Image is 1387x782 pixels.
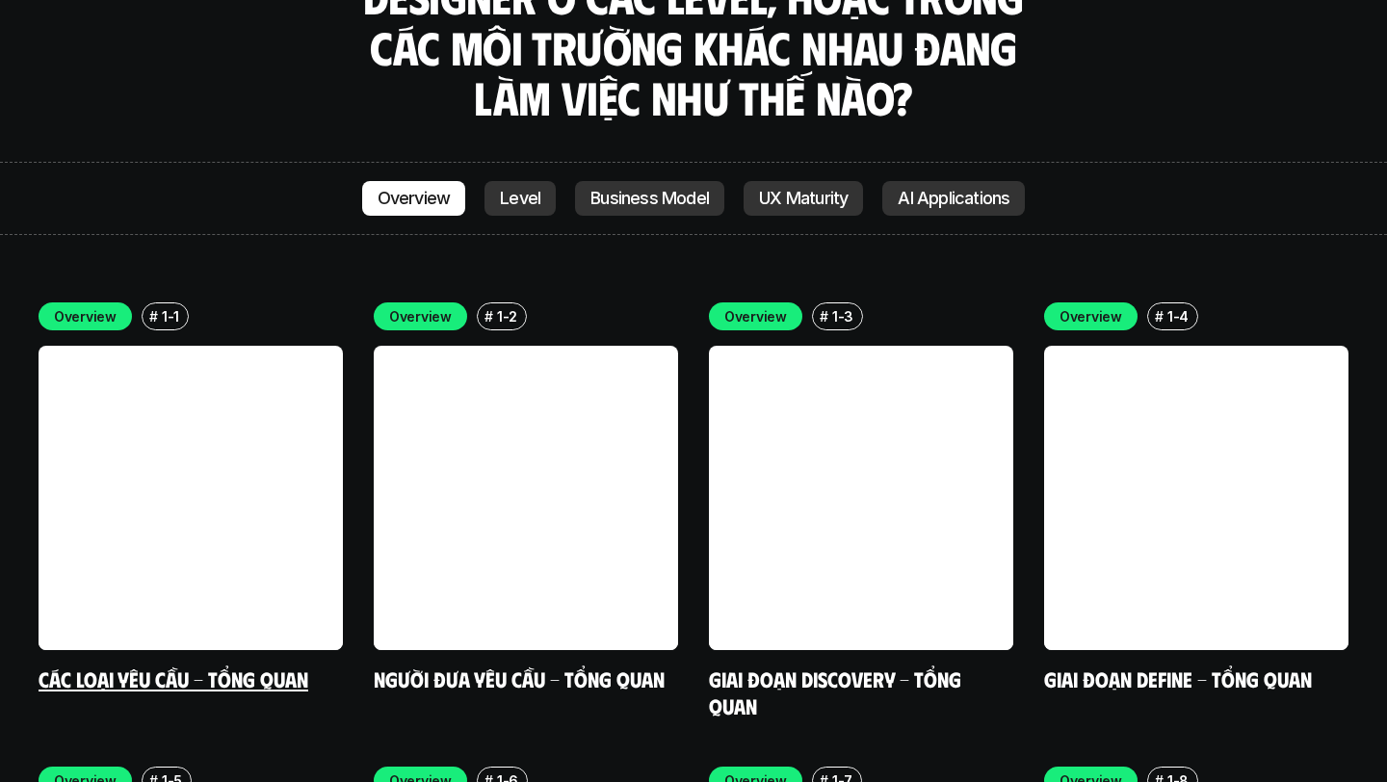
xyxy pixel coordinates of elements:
[484,181,556,216] a: Level
[362,181,466,216] a: Overview
[374,665,665,691] a: Người đưa yêu cầu - Tổng quan
[484,309,493,324] h6: #
[1155,309,1164,324] h6: #
[1167,306,1189,326] p: 1-4
[898,189,1009,208] p: AI Applications
[744,181,863,216] a: UX Maturity
[39,665,308,691] a: Các loại yêu cầu - Tổng quan
[724,306,787,326] p: Overview
[1044,665,1312,691] a: Giai đoạn Define - Tổng quan
[575,181,724,216] a: Business Model
[709,665,966,718] a: Giai đoạn Discovery - Tổng quan
[500,189,540,208] p: Level
[759,189,848,208] p: UX Maturity
[832,306,853,326] p: 1-3
[590,189,709,208] p: Business Model
[378,189,451,208] p: Overview
[1060,306,1122,326] p: Overview
[54,306,117,326] p: Overview
[820,309,828,324] h6: #
[389,306,452,326] p: Overview
[162,306,179,326] p: 1-1
[149,309,158,324] h6: #
[497,306,517,326] p: 1-2
[882,181,1025,216] a: AI Applications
